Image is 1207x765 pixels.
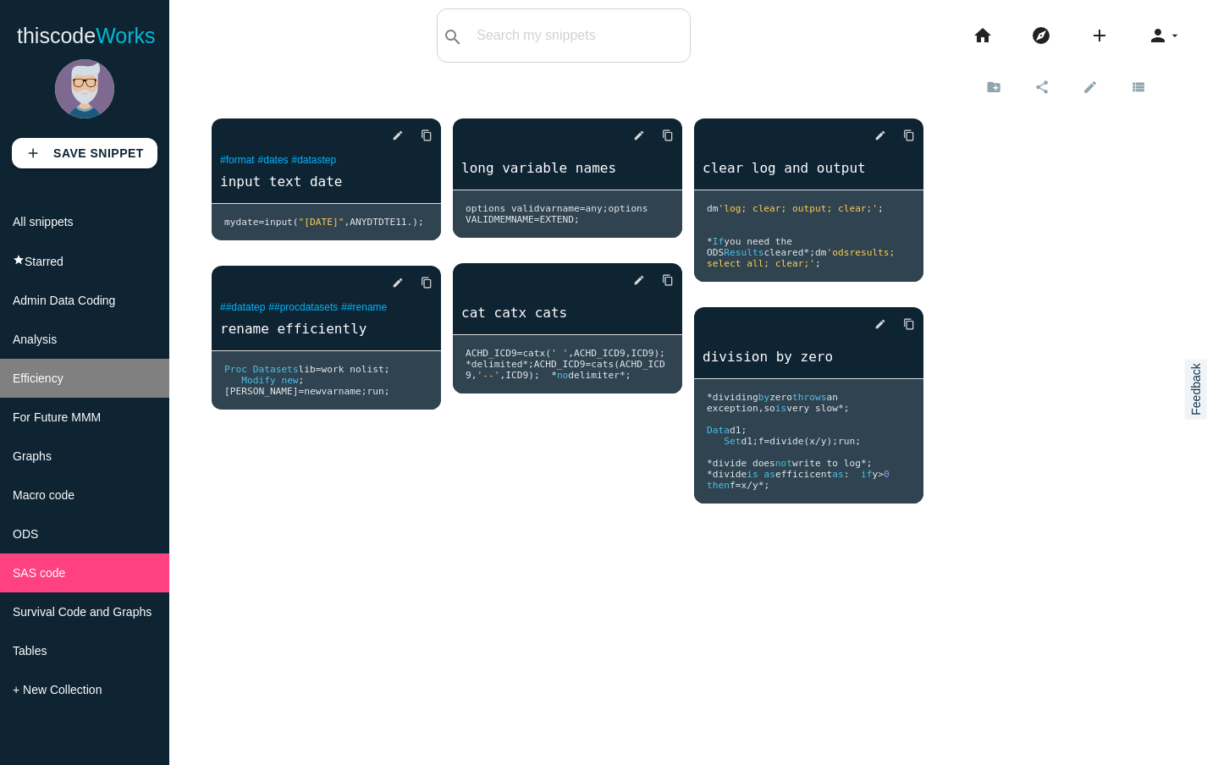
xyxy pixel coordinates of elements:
[769,392,792,403] span: zero
[890,120,915,151] a: Copy to Clipboard
[603,203,609,214] span: ;
[827,436,838,447] span: );
[13,410,101,424] span: For Future MMM
[322,364,384,375] span: work nolist
[724,247,763,258] span: Results
[471,370,477,381] span: ,
[633,120,645,151] i: edit
[1031,8,1051,63] i: explore
[421,267,433,298] i: content_copy
[13,215,74,228] span: All snippets
[713,392,758,403] span: dividing
[614,359,620,370] span: (
[730,480,736,491] span: f
[13,605,152,619] span: Survival Code and Graphs
[551,348,568,359] span: ' '
[557,370,568,381] span: no
[855,436,861,447] span: ;
[367,386,383,397] span: run
[53,146,144,160] b: Save Snippet
[878,469,884,480] span: >
[534,359,586,370] span: ACHD_ICD9
[224,217,258,228] span: mydate
[13,449,52,463] span: Graphs
[620,120,645,151] a: edit
[591,359,614,370] span: cats
[1020,71,1068,102] a: share
[392,120,404,151] i: edit
[585,203,602,214] span: any
[292,154,337,166] a: #datastep
[253,364,299,375] span: Datasets
[574,348,626,359] span: ACHD_ICD9
[392,267,404,298] i: edit
[874,120,886,151] i: edit
[832,469,843,480] span: as
[13,644,47,658] span: Tables
[264,217,293,228] span: input
[758,436,764,447] span: f
[752,480,758,491] span: y
[694,347,923,366] a: division by zero
[878,203,884,214] span: ;
[13,566,65,580] span: SAS code
[1131,72,1146,101] i: view_list
[786,403,838,414] span: very slow
[694,158,923,178] a: clear log and output
[534,214,540,225] span: =
[1068,71,1116,102] a: edit
[545,348,551,359] span: (
[653,348,664,359] span: );
[25,138,41,168] i: add
[861,309,886,339] a: edit
[1168,8,1182,63] i: arrow_drop_down
[626,348,631,359] span: ,
[241,375,275,386] span: Modify
[1148,8,1168,63] i: person
[648,265,674,295] a: Copy to Clipboard
[258,217,264,228] span: =
[844,469,850,480] span: :
[809,436,815,447] span: x
[769,436,803,447] span: divide
[973,8,993,63] i: home
[55,59,114,118] img: man-1.png
[13,371,63,385] span: Efficiency
[344,217,350,228] span: ,
[350,217,406,228] span: ANYDTDTE11
[775,458,792,469] span: not
[713,236,724,247] span: If
[361,386,367,397] span: ;
[758,403,764,414] span: ,
[707,247,901,269] span: 'odsresults; select all; clear;'
[890,309,915,339] a: Copy to Clipboard
[741,425,747,436] span: ;
[903,309,915,339] i: content_copy
[1089,8,1110,63] i: add
[477,370,500,381] span: '--'
[758,392,769,403] span: by
[741,480,747,491] span: x
[633,265,645,295] i: edit
[384,386,390,397] span: ;
[585,359,591,370] span: =
[707,236,798,258] span: you need the ODS
[281,375,298,386] span: new
[499,370,505,381] span: ,
[903,120,915,151] i: content_copy
[299,217,344,228] span: "[DATE]"
[815,436,821,447] span: /
[471,359,523,370] span: delimited
[212,319,441,338] a: rename efficiently
[304,386,361,397] span: newvarname
[804,436,810,447] span: (
[775,469,832,480] span: efficicent
[299,375,305,386] span: ;
[741,436,752,447] span: d1
[540,214,574,225] span: EXTEND
[861,469,872,480] span: if
[293,217,299,228] span: (
[407,217,424,228] span: .);
[13,333,57,346] span: Analysis
[466,203,580,214] span: options validvarname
